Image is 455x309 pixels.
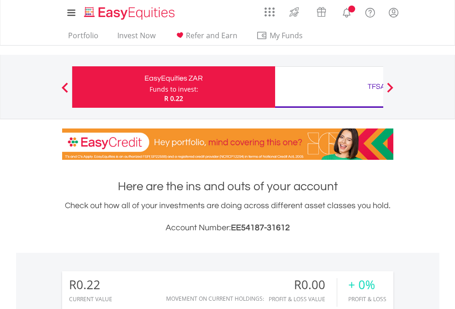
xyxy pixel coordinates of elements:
a: AppsGrid [259,2,281,17]
div: Profit & Loss Value [269,296,337,302]
a: Portfolio [64,31,102,45]
div: + 0% [348,278,386,292]
h3: Account Number: [62,222,393,234]
h1: Here are the ins and outs of your account [62,178,393,195]
a: Vouchers [308,2,335,19]
button: Next [381,87,399,96]
button: Previous [56,87,74,96]
a: Invest Now [114,31,159,45]
span: R 0.22 [164,94,183,103]
span: My Funds [256,29,317,41]
a: Notifications [335,2,358,21]
div: CURRENT VALUE [69,296,112,302]
div: EasyEquities ZAR [78,72,270,85]
span: Refer and Earn [186,30,237,41]
div: R0.00 [269,278,337,292]
div: Funds to invest: [150,85,198,94]
img: grid-menu-icon.svg [265,7,275,17]
div: R0.22 [69,278,112,292]
a: Home page [81,2,179,21]
span: EE54187-31612 [231,223,290,232]
div: Profit & Loss [348,296,386,302]
div: Check out how all of your investments are doing across different asset classes you hold. [62,199,393,234]
a: Refer and Earn [171,31,241,45]
img: EasyCredit Promotion Banner [62,128,393,160]
a: FAQ's and Support [358,2,382,21]
div: Movement on Current Holdings: [166,296,264,302]
img: EasyEquities_Logo.png [82,6,179,21]
img: thrive-v2.svg [287,5,302,19]
img: vouchers-v2.svg [314,5,329,19]
a: My Profile [382,2,405,23]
